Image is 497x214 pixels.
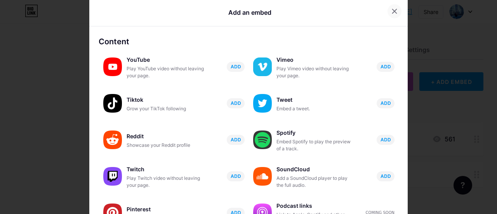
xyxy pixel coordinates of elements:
div: Content [99,36,398,47]
div: Twitch [127,164,204,175]
span: ADD [381,173,391,179]
div: Play Vimeo video without leaving your page. [276,65,354,79]
span: ADD [231,100,241,106]
button: ADD [377,62,394,72]
div: Tweet [276,94,354,105]
button: ADD [227,62,245,72]
button: ADD [377,98,394,108]
button: ADD [227,98,245,108]
span: ADD [231,136,241,143]
div: Play Twitch video without leaving your page. [127,175,204,189]
button: ADD [377,171,394,181]
span: ADD [381,136,391,143]
button: ADD [377,135,394,145]
span: ADD [231,63,241,70]
span: ADD [381,100,391,106]
div: Embed Spotify to play the preview of a track. [276,138,354,152]
div: Embed a tweet. [276,105,354,112]
div: Showcase your Reddit profile [127,142,204,149]
div: Tiktok [127,94,204,105]
div: YouTube [127,54,204,65]
img: tiktok [103,94,122,113]
img: vimeo [253,57,272,76]
img: twitter [253,94,272,113]
img: youtube [103,57,122,76]
img: spotify [253,130,272,149]
div: Add an embed [228,8,271,17]
div: SoundCloud [276,164,354,175]
span: ADD [231,173,241,179]
div: Podcast links [276,200,354,211]
div: Play YouTube video without leaving your page. [127,65,204,79]
div: Vimeo [276,54,354,65]
span: ADD [381,63,391,70]
img: twitch [103,167,122,186]
div: Reddit [127,131,204,142]
button: ADD [227,171,245,181]
img: soundcloud [253,167,272,186]
button: ADD [227,135,245,145]
div: Add a SoundCloud player to play the full audio. [276,175,354,189]
img: reddit [103,130,122,149]
div: Spotify [276,127,354,138]
div: Grow your TikTok following [127,105,204,112]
